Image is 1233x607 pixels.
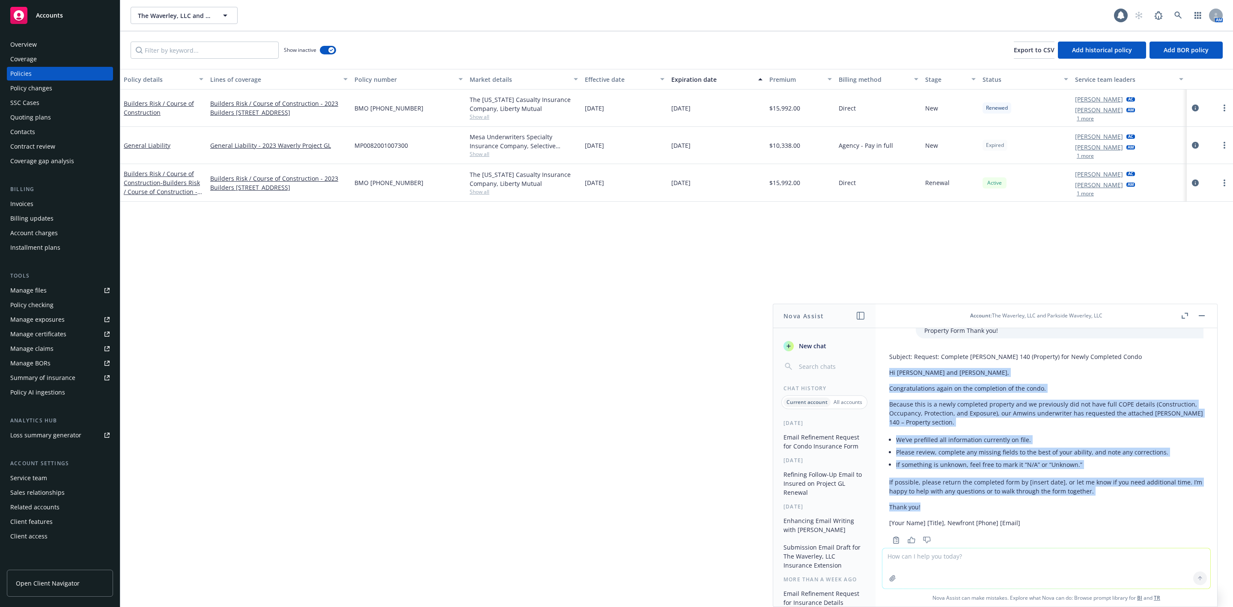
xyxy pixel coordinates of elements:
a: Manage BORs [7,356,113,370]
span: Direct [839,178,856,187]
div: Manage BORs [10,356,51,370]
div: Policy details [124,75,194,84]
a: Manage certificates [7,327,113,341]
span: Add BOR policy [1164,46,1209,54]
div: Mesa Underwriters Specialty Insurance Company, Selective Insurance Group, CRC Group [470,132,578,150]
a: Invoices [7,197,113,211]
p: If possible, please return the completed form by [insert date], or let me know if you need additi... [889,478,1203,496]
div: : The Waverley, LLC and Parkside Waverley, LLC [970,312,1102,319]
button: Effective date [581,69,668,90]
button: Lines of coverage [207,69,351,90]
a: Summary of insurance [7,371,113,385]
a: Client features [7,515,113,529]
a: Service team [7,471,113,485]
span: Show all [470,150,578,158]
a: Accounts [7,3,113,27]
div: Manage claims [10,342,54,356]
input: Search chats [797,361,865,373]
p: Congratulations again on the completion of the condo. [889,384,1203,393]
li: If something is unknown, feel free to mark it “N/A” or “Unknown.” [896,458,1203,471]
button: Add BOR policy [1150,42,1223,59]
div: Billing [7,185,113,194]
div: Service team [10,471,47,485]
a: Policies [7,67,113,81]
a: Switch app [1189,7,1206,24]
a: circleInformation [1190,178,1200,188]
a: Contacts [7,125,113,139]
button: 1 more [1077,191,1094,196]
span: Show inactive [284,46,316,54]
div: Contacts [10,125,35,139]
div: Policies [10,67,32,81]
a: Sales relationships [7,486,113,499]
button: Service team leaders [1072,69,1187,90]
div: Premium [769,75,822,84]
div: The [US_STATE] Casualty Insurance Company, Liberty Mutual [470,95,578,113]
button: Premium [766,69,835,90]
a: circleInformation [1190,103,1200,113]
span: Account [970,312,991,319]
input: Filter by keyword... [131,42,279,59]
li: Please review, complete any missing fields to the best of your ability, and note any corrections. [896,446,1203,458]
span: Nova Assist can make mistakes. Explore what Nova can do: Browse prompt library for and [879,589,1214,607]
a: [PERSON_NAME] [1075,105,1123,114]
p: Current account [786,398,828,406]
span: New [925,104,938,113]
a: BI [1137,594,1142,601]
a: Manage exposures [7,313,113,326]
span: New [925,141,938,150]
div: Loss summary generator [10,428,81,442]
span: $15,992.00 [769,104,800,113]
li: We’ve prefilled all information currently on file. [896,434,1203,446]
a: Quoting plans [7,111,113,124]
button: 1 more [1077,116,1094,121]
a: General Liability - 2023 Waverly Project GL [210,141,348,150]
div: Coverage [10,52,37,66]
button: Thumbs down [920,534,934,546]
a: TR [1154,594,1160,601]
a: [PERSON_NAME] [1075,95,1123,104]
a: Builders Risk / Course of Construction [124,99,194,117]
span: MP0082001007300 [354,141,408,150]
a: more [1219,103,1230,113]
span: [DATE] [585,178,604,187]
p: All accounts [834,398,862,406]
a: Policy AI ingestions [7,386,113,399]
div: Policy number [354,75,453,84]
span: [DATE] [585,141,604,150]
p: Because this is a newly completed property and we previously did not have full COPE details (Cons... [889,400,1203,427]
span: $10,338.00 [769,141,800,150]
div: Client access [10,529,48,543]
p: Thank you! [889,502,1203,511]
svg: Copy to clipboard [892,536,900,544]
div: Manage exposures [10,313,65,326]
button: Enhancing Email Writing with [PERSON_NAME] [780,514,869,537]
div: Lines of coverage [210,75,338,84]
h1: Nova Assist [783,311,824,320]
button: Submission Email Draft for The Waverley, LLC Insurance Extension [780,540,869,572]
button: Email Refinement Request for Condo Insurance Form [780,430,869,453]
a: Builders Risk / Course of Construction - 2023 Builders [STREET_ADDRESS] [210,174,348,192]
div: Billing updates [10,212,54,225]
button: Status [979,69,1071,90]
button: Billing method [835,69,922,90]
span: Expired [986,141,1004,149]
div: Manage files [10,284,47,297]
a: Policy changes [7,81,113,95]
span: BMO [PHONE_NUMBER] [354,178,423,187]
a: more [1219,140,1230,150]
div: Installment plans [10,241,60,254]
div: Related accounts [10,500,60,514]
div: Policy changes [10,81,52,95]
button: Expiration date [668,69,766,90]
span: Export to CSV [1014,46,1054,54]
a: Related accounts [7,500,113,514]
a: Installment plans [7,241,113,254]
div: Stage [925,75,967,84]
span: New chat [797,341,826,350]
button: New chat [780,338,869,354]
div: SSC Cases [10,96,39,110]
span: Renewed [986,104,1008,112]
span: Show all [470,113,578,120]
